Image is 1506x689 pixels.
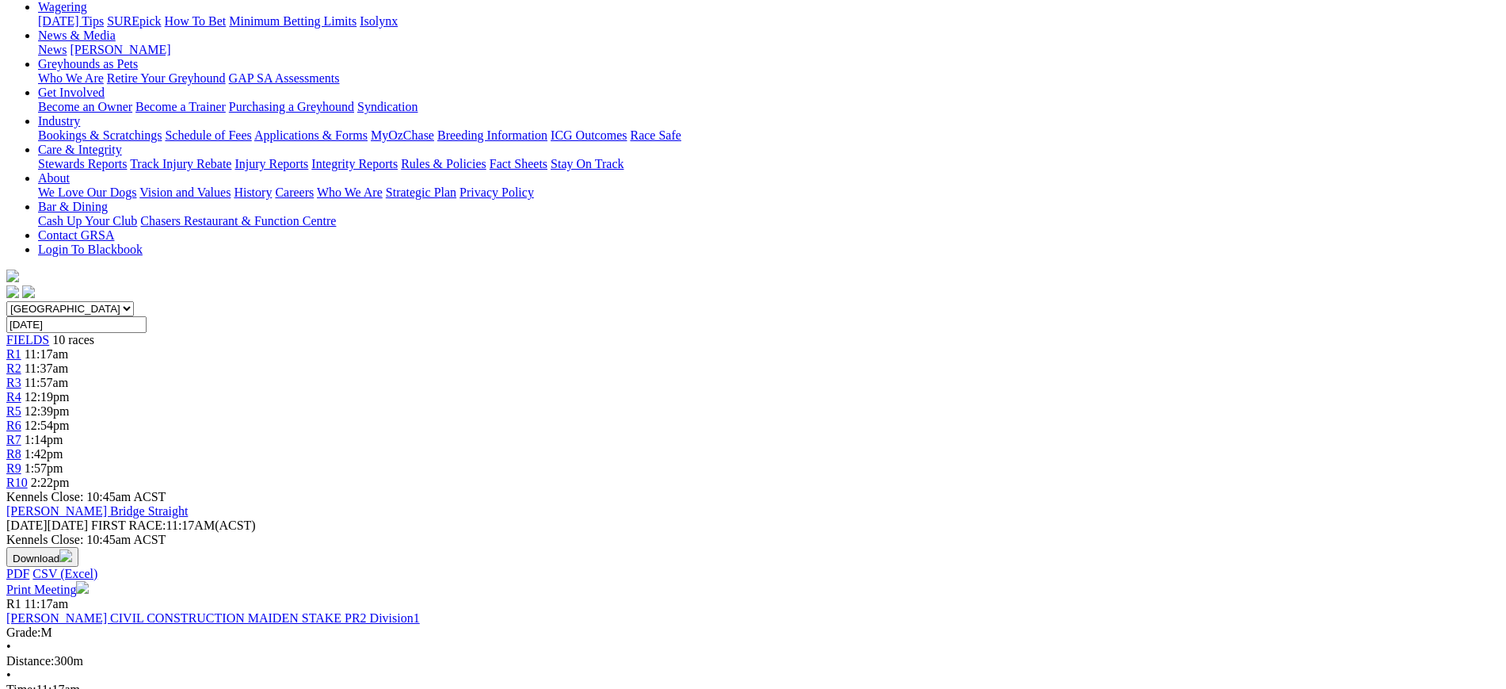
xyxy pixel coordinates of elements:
a: PDF [6,567,29,580]
a: Minimum Betting Limits [229,14,356,28]
a: ICG Outcomes [551,128,627,142]
a: News & Media [38,29,116,42]
span: 11:17am [25,347,68,361]
a: Become a Trainer [135,100,226,113]
a: Get Involved [38,86,105,99]
a: Become an Owner [38,100,132,113]
a: Print Meeting [6,583,89,596]
a: How To Bet [165,14,227,28]
a: CSV (Excel) [32,567,97,580]
a: Privacy Policy [459,186,534,199]
a: Vision and Values [139,186,231,199]
span: 2:22pm [31,476,70,489]
a: Industry [38,114,80,128]
a: Isolynx [360,14,398,28]
span: R1 [6,597,21,611]
button: Download [6,547,78,567]
div: Industry [38,128,1500,143]
a: Stewards Reports [38,157,127,170]
a: News [38,43,67,56]
span: 1:42pm [25,447,63,461]
span: • [6,668,11,682]
div: 300m [6,654,1500,668]
a: About [38,171,70,185]
a: R3 [6,376,21,389]
input: Select date [6,316,147,333]
a: Who We Are [38,71,104,85]
a: Strategic Plan [386,186,456,199]
a: Injury Reports [234,157,308,170]
a: R4 [6,390,21,404]
a: R8 [6,447,21,461]
a: We Love Our Dogs [38,186,136,199]
a: Rules & Policies [401,157,486,170]
div: Bar & Dining [38,214,1500,228]
a: R2 [6,362,21,375]
span: 1:14pm [25,433,63,446]
span: Distance: [6,654,54,668]
img: logo-grsa-white.png [6,270,19,282]
a: Login To Blackbook [38,243,143,256]
div: Care & Integrity [38,157,1500,171]
a: R7 [6,433,21,446]
span: [DATE] [6,519,88,532]
span: FIRST RACE: [91,519,166,532]
a: Purchasing a Greyhound [229,100,354,113]
span: 11:17am [25,597,68,611]
div: Get Involved [38,100,1500,114]
span: R6 [6,419,21,432]
a: Stay On Track [551,157,623,170]
img: twitter.svg [22,285,35,298]
span: [DATE] [6,519,48,532]
a: Syndication [357,100,417,113]
span: Grade: [6,626,41,639]
img: facebook.svg [6,285,19,298]
img: printer.svg [76,581,89,594]
div: Wagering [38,14,1500,29]
a: Track Injury Rebate [130,157,231,170]
a: Schedule of Fees [165,128,251,142]
a: Breeding Information [437,128,547,142]
div: News & Media [38,43,1500,57]
a: Chasers Restaurant & Function Centre [140,214,336,228]
span: 12:54pm [25,419,70,432]
a: Who We Are [317,186,383,199]
a: [DATE] Tips [38,14,104,28]
span: 11:17AM(ACST) [91,519,256,532]
a: MyOzChase [371,128,434,142]
a: Race Safe [630,128,681,142]
div: Download [6,567,1500,581]
span: • [6,640,11,653]
a: R9 [6,461,21,475]
span: 11:57am [25,376,68,389]
div: Greyhounds as Pets [38,71,1500,86]
span: 12:19pm [25,390,70,404]
a: GAP SA Assessments [229,71,340,85]
div: About [38,186,1500,200]
a: FIELDS [6,333,49,346]
a: Contact GRSA [38,228,114,242]
a: [PERSON_NAME] CIVIL CONSTRUCTION MAIDEN STAKE PR2 Division1 [6,611,420,625]
a: Greyhounds as Pets [38,57,138,71]
a: Applications & Forms [254,128,368,142]
span: 10 races [52,333,94,346]
div: Kennels Close: 10:45am ACST [6,533,1500,547]
span: 12:39pm [25,404,70,418]
div: M [6,626,1500,640]
span: 1:57pm [25,461,63,475]
span: R10 [6,476,28,489]
a: Integrity Reports [311,157,398,170]
a: Bookings & Scratchings [38,128,162,142]
a: R5 [6,404,21,418]
img: download.svg [59,549,72,562]
a: R1 [6,347,21,361]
